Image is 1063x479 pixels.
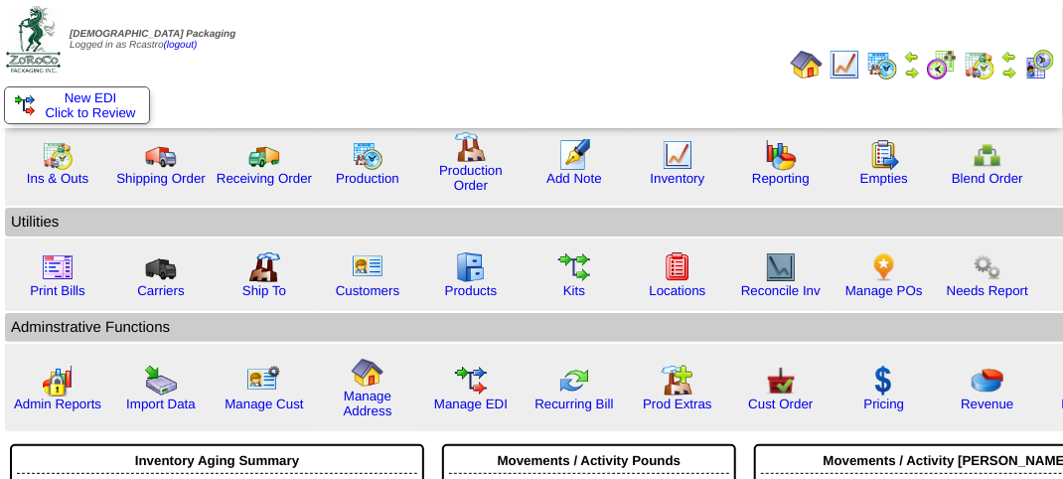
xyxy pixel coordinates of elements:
a: Locations [649,283,705,298]
img: reconcile.gif [558,365,590,397]
img: arrowright.gif [904,65,920,80]
img: arrowleft.gif [1001,49,1017,65]
img: line_graph.gif [662,139,693,171]
a: Cust Order [748,397,813,411]
a: Manage POs [845,283,923,298]
a: Receiving Order [217,171,312,186]
img: factory2.gif [248,251,280,283]
a: Reconcile Inv [741,283,821,298]
a: Manage Cust [225,397,303,411]
a: Kits [563,283,585,298]
a: (logout) [164,40,198,51]
a: Print Bills [30,283,85,298]
a: Import Data [126,397,196,411]
a: Production [336,171,399,186]
img: truck3.gif [145,251,177,283]
a: Prod Extras [643,397,712,411]
img: workflow.gif [558,251,590,283]
a: Products [445,283,498,298]
a: Revenue [961,397,1013,411]
img: workorder.gif [868,139,900,171]
div: Inventory Aging Summary [17,448,417,474]
img: zoroco-logo-small.webp [6,6,61,73]
a: Shipping Order [116,171,206,186]
img: home.gif [791,49,823,80]
a: Ship To [242,283,286,298]
a: Empties [860,171,908,186]
a: Manage EDI [434,397,508,411]
span: New EDI [65,90,117,105]
a: Customers [336,283,399,298]
img: calendarblend.gif [926,49,958,80]
span: [DEMOGRAPHIC_DATA] Packaging [70,29,235,40]
img: prodextras.gif [662,365,693,397]
img: dollar.gif [868,365,900,397]
img: calendarprod.gif [866,49,898,80]
img: pie_chart.png [972,365,1003,397]
a: New EDI Click to Review [15,90,139,120]
div: Movements / Activity Pounds [449,448,729,474]
img: customers.gif [352,251,383,283]
img: invoice2.gif [42,251,74,283]
img: edi.gif [455,365,487,397]
a: Carriers [137,283,184,298]
img: truck2.gif [248,139,280,171]
img: calendarcustomer.gif [1023,49,1055,80]
img: arrowright.gif [1001,65,1017,80]
img: managecust.png [246,365,283,397]
img: graph.gif [765,139,797,171]
img: cust_order.png [765,365,797,397]
a: Reporting [752,171,810,186]
img: workflow.png [972,251,1003,283]
a: Production Order [439,163,503,193]
img: orders.gif [558,139,590,171]
img: home.gif [352,357,383,389]
img: locations.gif [662,251,693,283]
img: po.png [868,251,900,283]
img: line_graph.gif [829,49,860,80]
img: arrowleft.gif [904,49,920,65]
a: Inventory [651,171,705,186]
img: graph2.png [42,365,74,397]
a: Add Note [546,171,602,186]
img: calendarinout.gif [42,139,74,171]
img: import.gif [145,365,177,397]
span: Click to Review [15,105,139,120]
img: calendarprod.gif [352,139,383,171]
img: truck.gif [145,139,177,171]
a: Ins & Outs [27,171,88,186]
img: cabinet.gif [455,251,487,283]
a: Admin Reports [14,397,101,411]
img: factory.gif [455,131,487,163]
span: Logged in as Rcastro [70,29,235,51]
img: line_graph2.gif [765,251,797,283]
img: ediSmall.gif [15,95,35,115]
a: Manage Address [344,389,392,418]
a: Recurring Bill [534,397,613,411]
a: Needs Report [947,283,1028,298]
img: network.png [972,139,1003,171]
a: Pricing [864,397,905,411]
img: calendarinout.gif [964,49,995,80]
a: Blend Order [952,171,1023,186]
